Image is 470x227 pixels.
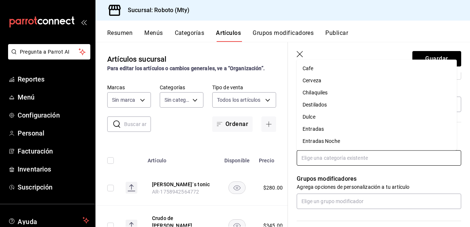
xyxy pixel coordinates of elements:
[263,184,283,191] div: $ 280.00
[254,147,294,170] th: Precio
[152,181,211,188] button: edit-product-location
[122,6,189,15] h3: Sucursal: Roboto (Mty)
[20,48,79,56] span: Pregunta a Parrot AI
[5,53,90,61] a: Pregunta a Parrot AI
[297,135,457,147] li: Entradas Noche
[107,29,133,42] button: Resumen
[144,29,163,42] button: Menús
[297,99,457,111] li: Destilados
[297,174,461,183] p: Grupos modificadores
[160,85,203,90] label: Categorías
[220,147,254,170] th: Disponible
[412,51,461,66] button: Guardar
[297,150,461,166] input: Elige una categoría existente
[8,44,90,60] button: Pregunta a Parrot AI
[18,182,89,192] span: Suscripción
[18,110,89,120] span: Configuración
[152,189,199,195] span: AR-1758942564772
[297,62,457,75] li: Cafe
[107,85,151,90] label: Marcas
[297,147,457,159] li: Especiales
[216,29,241,42] button: Artículos
[164,96,190,104] span: Sin categoría
[112,96,135,104] span: Sin marca
[143,147,220,170] th: Artículo
[297,87,457,99] li: Chilaquiles
[18,92,89,102] span: Menú
[212,116,253,132] button: Ordenar
[18,128,89,138] span: Personal
[297,75,457,87] li: Cerveza
[297,111,457,123] li: Dulce
[107,65,265,71] strong: Para editar los artículos o cambios generales, ve a “Organización”.
[253,29,314,42] button: Grupos modificadores
[175,29,205,42] button: Categorías
[81,19,87,25] button: open_drawer_menu
[107,29,470,42] div: navigation tabs
[228,181,246,194] button: availability-product
[297,194,461,209] input: Elige un grupo modificador
[325,29,348,42] button: Publicar
[217,96,261,104] span: Todos los artículos
[18,216,80,225] span: Ayuda
[297,123,457,135] li: Entradas
[212,85,276,90] label: Tipo de venta
[18,74,89,84] span: Reportes
[124,117,151,131] input: Buscar artículo
[297,183,461,191] p: Agrega opciones de personalización a tu artículo
[107,54,166,65] div: Artículos sucursal
[18,146,89,156] span: Facturación
[18,164,89,174] span: Inventarios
